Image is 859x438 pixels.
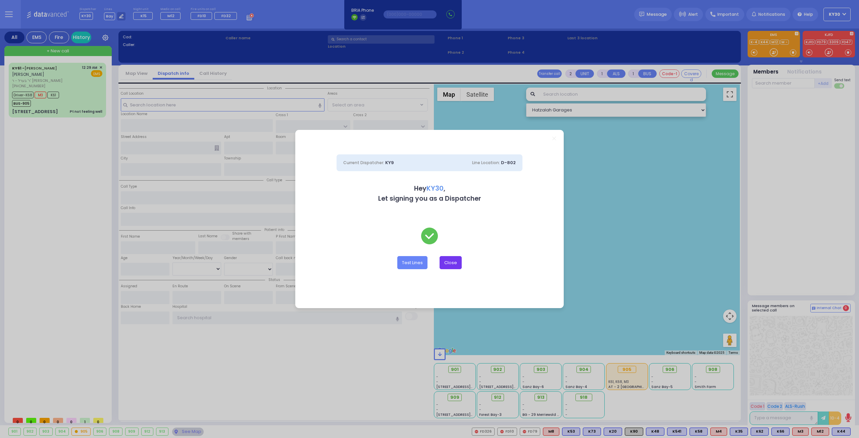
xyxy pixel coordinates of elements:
[501,159,516,166] span: D-802
[385,159,394,166] span: KY9
[472,160,500,165] span: Line Location:
[421,228,438,244] img: check-green.svg
[414,184,445,193] b: Hey ,
[440,256,462,269] button: Close
[426,184,444,193] span: KY30
[378,194,481,203] b: Let signing you as a Dispatcher
[552,137,556,140] a: Close
[343,160,384,165] span: Current Dispatcher:
[397,256,427,269] button: Test Lines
